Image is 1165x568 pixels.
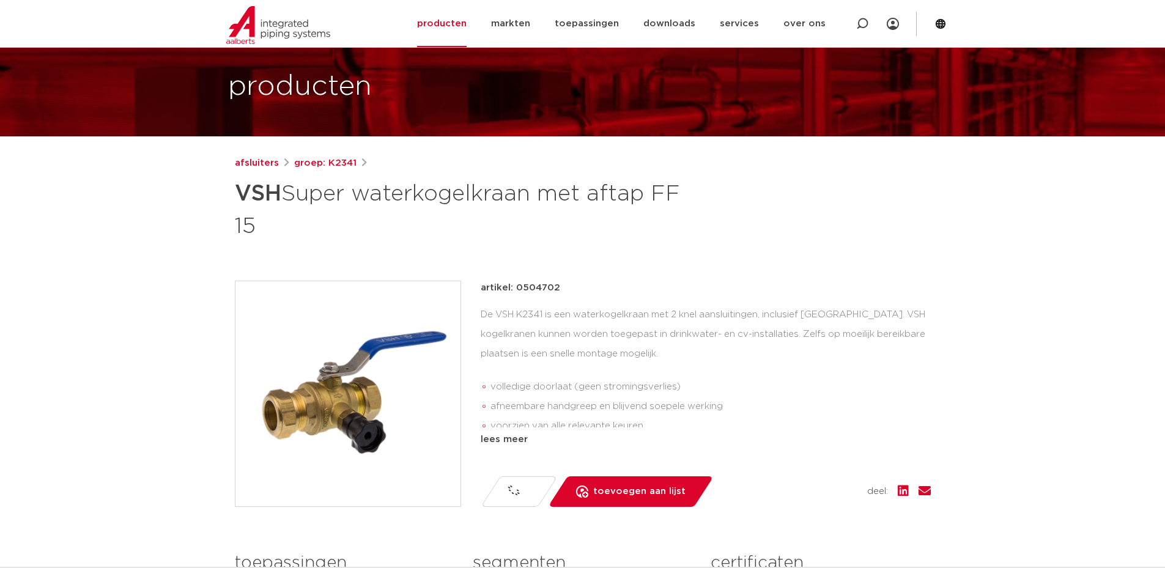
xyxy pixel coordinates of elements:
strong: VSH [235,183,281,205]
a: afsluiters [235,156,279,171]
li: afneembare handgreep en blijvend soepele werking [490,397,931,416]
div: De VSH K2341 is een waterkogelkraan met 2 knel aansluitingen, inclusief [GEOGRAPHIC_DATA]. VSH ko... [481,305,931,427]
a: groep: K2341 [294,156,357,171]
img: Product Image for VSH Super waterkogelkraan met aftap FF 15 [235,281,460,506]
div: lees meer [481,432,931,447]
span: toevoegen aan lijst [593,482,686,501]
span: deel: [867,484,888,499]
li: voorzien van alle relevante keuren [490,416,931,436]
h1: Super waterkogelkraan met aftap FF 15 [235,175,694,242]
p: artikel: 0504702 [481,281,560,295]
li: volledige doorlaat (geen stromingsverlies) [490,377,931,397]
h1: producten [228,67,372,106]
